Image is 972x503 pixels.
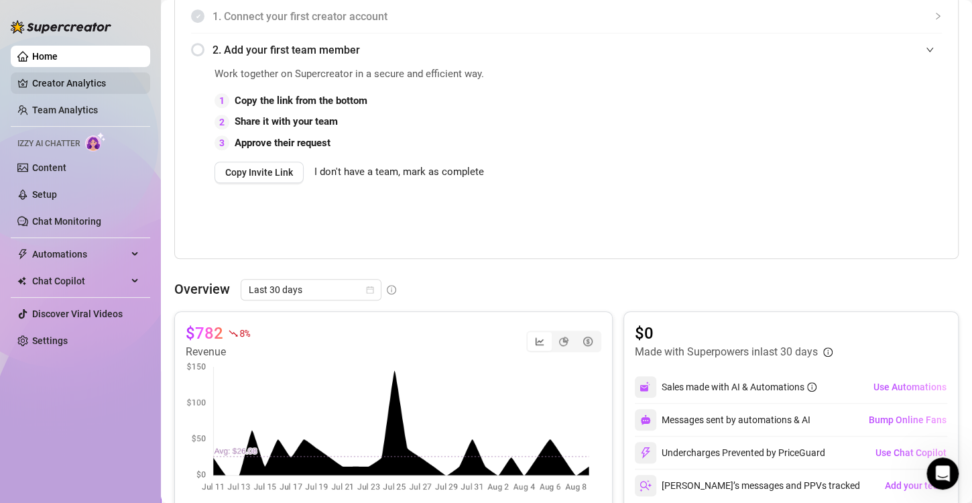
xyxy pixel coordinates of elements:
[32,309,123,319] a: Discover Viral Videos
[229,329,238,338] span: fall
[13,271,239,299] p: Learn all about our features and how to work with Supercreator
[885,480,947,491] span: Add your team
[13,202,239,216] p: Supercreator AI
[32,105,98,115] a: Team Analytics
[635,442,825,463] div: Undercharges Prevented by PriceGuard
[225,167,293,178] span: Copy Invite Link
[32,72,139,94] a: Creator Analytics
[32,189,57,200] a: Setup
[13,78,255,94] h2: 4 collections
[583,337,593,346] span: dollar-circle
[19,413,47,423] span: Home
[635,344,818,360] article: Made with Superpowers in last 30 days
[13,371,62,385] span: 14 articles
[934,12,942,20] span: collapsed
[32,162,66,173] a: Content
[13,219,52,233] span: 1 article
[215,135,229,150] div: 3
[32,243,127,265] span: Automations
[235,115,338,127] strong: Share it with your team
[215,115,229,129] div: 2
[201,380,268,433] button: News
[869,414,947,425] span: Bump Online Fans
[235,95,367,107] strong: Copy the link from the bottom
[212,42,942,58] span: 2. Add your first team member
[926,46,934,54] span: expanded
[13,302,62,316] span: 14 articles
[823,347,833,357] span: info-circle
[13,150,57,164] span: 6 articles
[117,5,154,28] h1: Help
[191,34,942,66] div: 2. Add your first team member
[868,409,947,431] button: Bump Online Fans
[239,327,249,339] span: 8 %
[17,276,26,286] img: Chat Copilot
[387,285,396,294] span: info-circle
[13,254,239,268] p: CRM, Chatting and Management Tools
[17,249,28,260] span: thunderbolt
[635,475,860,496] div: [PERSON_NAME]’s messages and PPVs tracked
[134,380,201,433] button: Help
[873,376,947,398] button: Use Automations
[13,337,239,351] p: Frequently Asked Questions
[212,8,942,25] span: 1. Connect your first creator account
[875,442,947,463] button: Use Chat Copilot
[873,382,947,392] span: Use Automations
[635,409,810,431] div: Messages sent by automations & AI
[32,216,101,227] a: Chat Monitoring
[11,20,111,34] img: logo-BBDzfeDw.svg
[215,66,640,82] span: Work together on Supercreator in a secure and efficient way.
[884,475,947,496] button: Add your team
[32,270,127,292] span: Chat Copilot
[9,34,259,60] div: Search for helpSearch for help
[640,447,652,459] img: svg%3e
[559,337,568,346] span: pie-chart
[526,331,601,352] div: segmented control
[174,279,230,299] article: Overview
[78,413,124,423] span: Messages
[32,51,58,62] a: Home
[640,414,651,425] img: svg%3e
[807,382,816,392] span: info-circle
[215,93,229,108] div: 1
[13,354,239,368] p: Answer to common questions
[9,34,259,60] input: Search for help
[85,132,106,152] img: AI Chatter
[32,335,68,346] a: Settings
[186,344,249,360] article: Revenue
[366,286,374,294] span: calendar
[640,381,652,393] img: svg%3e
[875,447,947,458] span: Use Chat Copilot
[222,413,247,423] span: News
[249,280,373,300] span: Last 30 days
[156,413,180,423] span: Help
[17,137,80,150] span: Izzy AI Chatter
[235,137,330,149] strong: Approve their request
[215,162,304,183] button: Copy Invite Link
[640,480,652,492] img: svg%3e
[13,185,239,199] p: Izzy - AI Chatter
[535,337,544,346] span: line-chart
[314,164,484,180] span: I don't have a team, mark as complete
[926,457,959,490] iframe: Intercom live chat
[67,380,134,433] button: Messages
[662,380,816,394] div: Sales made with AI & Automations
[186,323,223,344] article: $782
[635,323,833,344] article: $0
[13,116,239,130] p: Getting Started
[13,133,239,147] p: How to get started with Supercreator
[674,66,942,238] iframe: Adding Team Members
